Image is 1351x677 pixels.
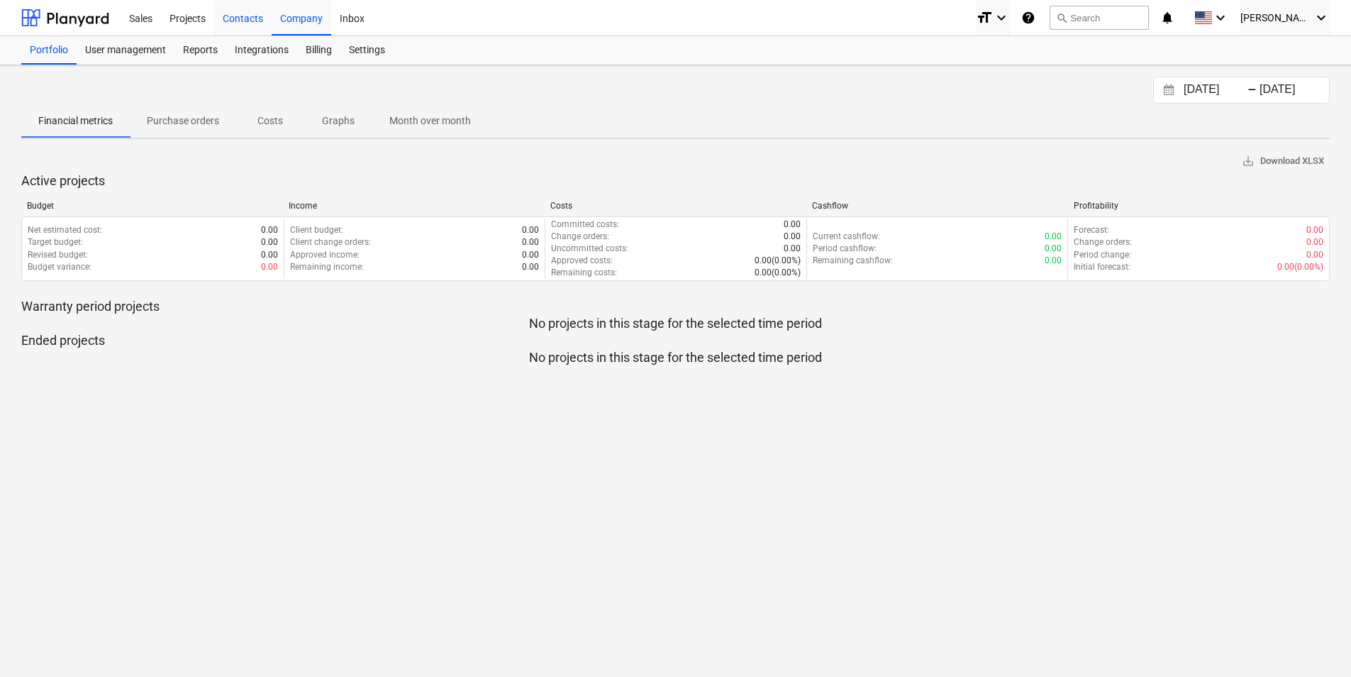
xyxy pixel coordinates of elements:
[1160,9,1174,26] i: notifications
[813,243,877,255] p: Period cashflow :
[28,261,91,273] p: Budget variance :
[1306,236,1323,248] p: 0.00
[522,224,539,236] p: 0.00
[261,261,278,273] p: 0.00
[812,201,1062,211] div: Cashflow
[976,9,993,26] i: format_size
[551,219,619,231] p: Committed costs :
[813,231,880,243] p: Current cashflow :
[261,224,278,236] p: 0.00
[1074,236,1132,248] p: Change orders :
[1240,12,1311,23] span: [PERSON_NAME]
[28,249,88,261] p: Revised budget :
[522,261,539,273] p: 0.00
[321,114,355,128] p: Graphs
[1045,255,1062,267] p: 0.00
[1021,9,1035,26] i: Knowledge base
[1247,86,1257,94] div: -
[27,201,277,211] div: Budget
[551,243,628,255] p: Uncommitted costs :
[1050,6,1149,30] button: Search
[290,236,371,248] p: Client change orders :
[21,332,1330,349] p: Ended projects
[522,236,539,248] p: 0.00
[1074,249,1131,261] p: Period change :
[253,114,287,128] p: Costs
[77,36,174,65] a: User management
[289,201,539,211] div: Income
[21,36,77,65] a: Portfolio
[1212,9,1229,26] i: keyboard_arrow_down
[21,298,1330,315] p: Warranty period projects
[813,255,893,267] p: Remaining cashflow :
[290,249,360,261] p: Approved income :
[784,243,801,255] p: 0.00
[297,36,340,65] a: Billing
[28,236,83,248] p: Target budget :
[38,114,113,128] p: Financial metrics
[1074,261,1130,273] p: Initial forecast :
[1157,82,1181,99] button: Interact with the calendar and add the check-in date for your trip.
[784,219,801,231] p: 0.00
[1074,224,1109,236] p: Forecast :
[290,261,364,273] p: Remaining income :
[340,36,394,65] a: Settings
[993,9,1010,26] i: keyboard_arrow_down
[1242,155,1255,167] span: save_alt
[1306,224,1323,236] p: 0.00
[261,236,278,248] p: 0.00
[21,172,1330,189] p: Active projects
[551,231,609,243] p: Change orders :
[1045,243,1062,255] p: 0.00
[755,255,801,267] p: 0.00 ( 0.00% )
[1313,9,1330,26] i: keyboard_arrow_down
[261,249,278,261] p: 0.00
[1056,12,1067,23] span: search
[551,267,617,279] p: Remaining costs :
[1280,609,1351,677] iframe: Chat Widget
[1242,153,1324,170] span: Download XLSX
[290,224,343,236] p: Client budget :
[522,249,539,261] p: 0.00
[226,36,297,65] a: Integrations
[1306,249,1323,261] p: 0.00
[389,114,471,128] p: Month over month
[551,255,613,267] p: Approved costs :
[28,224,102,236] p: Net estimated cost :
[550,201,801,211] div: Costs
[21,349,1330,366] p: No projects in this stage for the selected time period
[1181,80,1253,100] input: Start Date
[21,315,1330,332] p: No projects in this stage for the selected time period
[1236,150,1330,172] button: Download XLSX
[1045,231,1062,243] p: 0.00
[174,36,226,65] a: Reports
[147,114,219,128] p: Purchase orders
[784,231,801,243] p: 0.00
[1277,261,1323,273] p: 0.00 ( 0.00% )
[1074,201,1324,211] div: Profitability
[755,267,801,279] p: 0.00 ( 0.00% )
[1257,80,1329,100] input: End Date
